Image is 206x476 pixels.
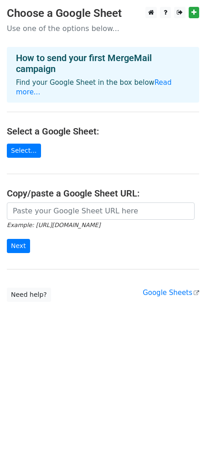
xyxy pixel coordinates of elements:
a: Need help? [7,288,51,302]
h4: Select a Google Sheet: [7,126,199,137]
a: Read more... [16,78,172,96]
a: Select... [7,144,41,158]
p: Use one of the options below... [7,24,199,33]
p: Find your Google Sheet in the box below [16,78,190,97]
h3: Choose a Google Sheet [7,7,199,20]
input: Next [7,239,30,253]
input: Paste your Google Sheet URL here [7,202,195,220]
small: Example: [URL][DOMAIN_NAME] [7,222,100,228]
a: Google Sheets [143,289,199,297]
h4: How to send your first MergeMail campaign [16,52,190,74]
h4: Copy/paste a Google Sheet URL: [7,188,199,199]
